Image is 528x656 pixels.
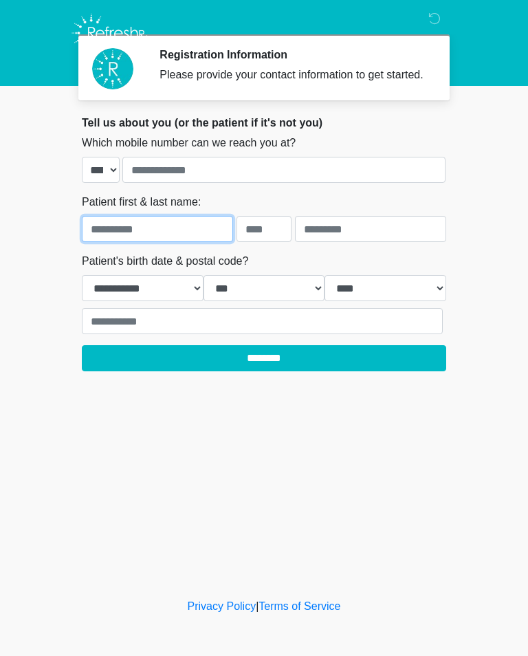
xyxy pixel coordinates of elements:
[258,600,340,612] a: Terms of Service
[82,253,248,270] label: Patient's birth date & postal code?
[82,116,446,129] h2: Tell us about you (or the patient if it's not you)
[188,600,256,612] a: Privacy Policy
[82,135,296,151] label: Which mobile number can we reach you at?
[92,48,133,89] img: Agent Avatar
[159,67,426,83] div: Please provide your contact information to get started.
[82,194,201,210] label: Patient first & last name:
[68,10,151,56] img: Refresh RX Logo
[256,600,258,612] a: |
